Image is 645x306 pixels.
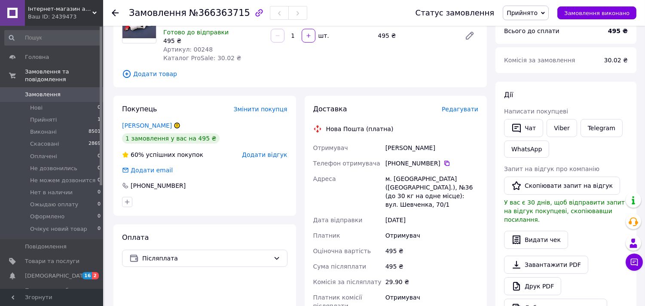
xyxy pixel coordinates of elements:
[313,232,340,239] span: Платник
[581,119,623,137] a: Telegram
[131,151,144,158] span: 60%
[25,287,79,302] span: Показники роботи компанії
[163,46,213,53] span: Артикул: 00248
[122,122,172,129] a: [PERSON_NAME]
[82,272,92,279] span: 16
[30,128,57,136] span: Виконані
[504,231,568,249] button: Видати чек
[4,30,101,46] input: Пошук
[384,171,480,212] div: м. [GEOGRAPHIC_DATA] ([GEOGRAPHIC_DATA].), №36 (до 30 кг на одне місце): вул. Шевченка, 70/1
[30,213,64,220] span: Оформлено
[384,243,480,259] div: 495 ₴
[189,8,250,18] span: №366363715
[385,159,478,168] div: [PHONE_NUMBER]
[25,272,89,280] span: [DEMOGRAPHIC_DATA]
[30,104,43,112] span: Нові
[25,53,49,61] span: Головна
[30,165,77,172] span: Не дозвонились
[89,140,101,148] span: 2869
[234,106,287,113] span: Змінити покупця
[130,166,174,174] div: Додати email
[313,105,347,113] span: Доставка
[313,248,371,254] span: Оціночна вартість
[442,106,478,113] span: Редагувати
[98,189,101,196] span: 0
[626,254,643,271] button: Чат з покупцем
[142,254,270,263] span: Післяплата
[504,28,559,34] span: Всього до сплати
[316,31,330,40] div: шт.
[604,57,628,64] span: 30.02 ₴
[30,153,57,160] span: Оплачені
[313,217,363,223] span: Дата відправки
[122,133,220,144] div: 1 замовлення у вас на 495 ₴
[98,165,101,172] span: 0
[30,177,95,184] span: Не можем дозвонится
[504,277,561,295] a: Друк PDF
[121,166,174,174] div: Додати email
[504,108,568,115] span: Написати покупцеві
[30,189,73,196] span: Нет в наличии
[98,104,101,112] span: 0
[163,55,241,61] span: Каталог ProSale: 30.02 ₴
[374,30,458,42] div: 495 ₴
[507,9,538,16] span: Прийнято
[92,272,99,279] span: 2
[130,181,186,190] div: [PHONE_NUMBER]
[384,212,480,228] div: [DATE]
[30,140,59,148] span: Скасовані
[25,91,61,98] span: Замовлення
[89,128,101,136] span: 8501
[504,165,599,172] span: Запит на відгук про компанію
[504,256,588,274] a: Завантажити PDF
[122,14,156,38] img: Підвіска боксерські рукавички BMW
[384,259,480,274] div: 495 ₴
[30,225,87,233] span: Очікує новий товар
[30,116,57,124] span: Прийняті
[242,151,287,158] span: Додати відгук
[608,28,628,34] b: 495 ₴
[504,91,513,99] span: Дії
[313,160,380,167] span: Телефон отримувача
[504,119,543,137] button: Чат
[557,6,636,19] button: Замовлення виконано
[504,141,549,158] a: WhatsApp
[98,213,101,220] span: 0
[504,57,575,64] span: Комісія за замовлення
[98,201,101,208] span: 0
[30,201,78,208] span: Ожыдаю оплату
[122,150,203,159] div: успішних покупок
[313,144,348,151] span: Отримувач
[122,69,478,79] span: Додати товар
[564,10,630,16] span: Замовлення виконано
[313,175,336,182] span: Адреса
[163,29,229,36] span: Готово до відправки
[461,27,478,44] a: Редагувати
[28,5,92,13] span: Інтернет-магазин автоаксесуарів Аutoshopbc.com
[324,125,396,133] div: Нова Пошта (платна)
[384,140,480,156] div: [PERSON_NAME]
[98,225,101,233] span: 0
[122,105,157,113] span: Покупець
[98,153,101,160] span: 0
[504,199,625,223] span: У вас є 30 днів, щоб відправити запит на відгук покупцеві, скопіювавши посилання.
[384,228,480,243] div: Отримувач
[384,274,480,290] div: 29.90 ₴
[416,9,495,17] div: Статус замовлення
[122,233,149,242] span: Оплата
[313,263,367,270] span: Сума післяплати
[25,68,103,83] span: Замовлення та повідомлення
[129,8,186,18] span: Замовлення
[112,9,119,17] div: Повернутися назад
[547,119,577,137] a: Viber
[504,177,620,195] button: Скопіювати запит на відгук
[98,116,101,124] span: 1
[98,177,101,184] span: 0
[25,243,67,251] span: Повідомлення
[313,278,382,285] span: Комісія за післяплату
[25,257,79,265] span: Товари та послуги
[163,37,264,45] div: 495 ₴
[28,13,103,21] div: Ваш ID: 2439473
